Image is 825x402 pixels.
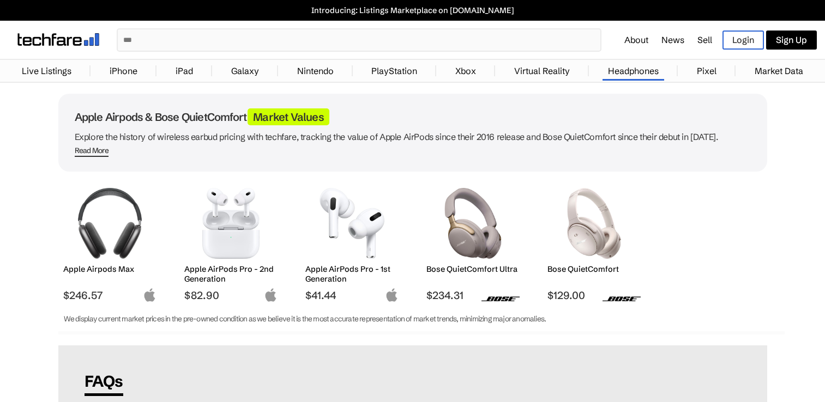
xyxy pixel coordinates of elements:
div: Read More [75,146,109,155]
a: Bose QuietComfort Ultra Bose QuietComfort Ultra $234.31 bose-logo [421,182,525,302]
a: Sign Up [766,31,817,50]
span: $41.44 [305,289,399,302]
a: Airpods Pro 1st Generation Apple AirPods Pro - 1st Generation $41.44 apple-logo [300,182,404,302]
h2: Apple AirPods Pro - 1st Generation [305,264,399,284]
a: About [624,34,648,45]
a: Headphones [603,60,664,82]
a: Login [722,31,764,50]
img: Airpods Pro 1st Generation [314,188,390,259]
a: PlayStation [366,60,423,82]
a: Nintendo [292,60,339,82]
h2: Apple AirPods Pro - 2nd Generation [184,264,278,284]
a: Introducing: Listings Marketplace on [DOMAIN_NAME] [5,5,820,15]
span: $234.31 [426,289,520,302]
a: Sell [697,34,712,45]
img: bose-logo [481,296,520,302]
span: $82.90 [184,289,278,302]
h1: Apple Airpods & Bose QuietComfort [75,110,751,124]
h2: Bose QuietComfort [547,264,641,274]
a: Pixel [691,60,722,82]
a: News [661,34,684,45]
a: Virtual Reality [509,60,575,82]
a: iPhone [104,60,143,82]
p: We display current market prices in the pre-owned condition as we believe it is the most accurate... [64,313,744,326]
img: Bose QuietComfort [556,188,633,259]
a: Market Data [749,60,809,82]
p: Explore the history of wireless earbud pricing with techfare, tracking the value of Apple AirPods... [75,129,751,144]
img: Bose QuietComfort Ultra [435,188,511,259]
span: $246.57 [63,289,156,302]
img: Airpods Max [71,188,148,259]
img: Airpods Pro 2nd Generation [192,188,269,259]
img: apple-logo [264,288,278,302]
span: $129.00 [547,289,641,302]
span: Read More [75,146,109,157]
span: Market Values [248,108,329,125]
a: Galaxy [226,60,264,82]
a: Airpods Max Apple Airpods Max $246.57 apple-logo [58,182,162,302]
span: FAQs [85,371,123,396]
img: apple-logo [143,288,156,302]
img: techfare logo [17,33,99,46]
a: Live Listings [16,60,77,82]
img: bose-logo [603,296,641,302]
a: Xbox [450,60,481,82]
a: Airpods Pro 2nd Generation Apple AirPods Pro - 2nd Generation $82.90 apple-logo [179,182,283,302]
a: iPad [170,60,198,82]
img: apple-logo [385,288,399,302]
h2: Apple Airpods Max [63,264,156,274]
h2: Bose QuietComfort Ultra [426,264,520,274]
a: Bose QuietComfort Bose QuietComfort $129.00 bose-logo [543,182,646,302]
